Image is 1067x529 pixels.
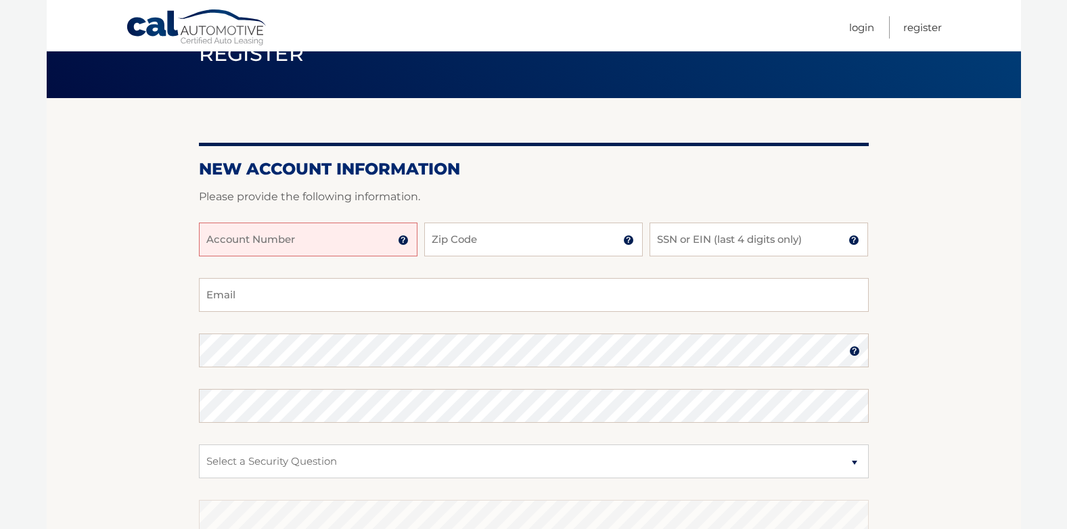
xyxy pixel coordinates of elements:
[848,235,859,246] img: tooltip.svg
[199,41,304,66] span: Register
[903,16,942,39] a: Register
[199,187,869,206] p: Please provide the following information.
[849,16,874,39] a: Login
[849,346,860,356] img: tooltip.svg
[623,235,634,246] img: tooltip.svg
[126,9,268,48] a: Cal Automotive
[398,235,409,246] img: tooltip.svg
[199,278,869,312] input: Email
[650,223,868,256] input: SSN or EIN (last 4 digits only)
[424,223,643,256] input: Zip Code
[199,159,869,179] h2: New Account Information
[199,223,417,256] input: Account Number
